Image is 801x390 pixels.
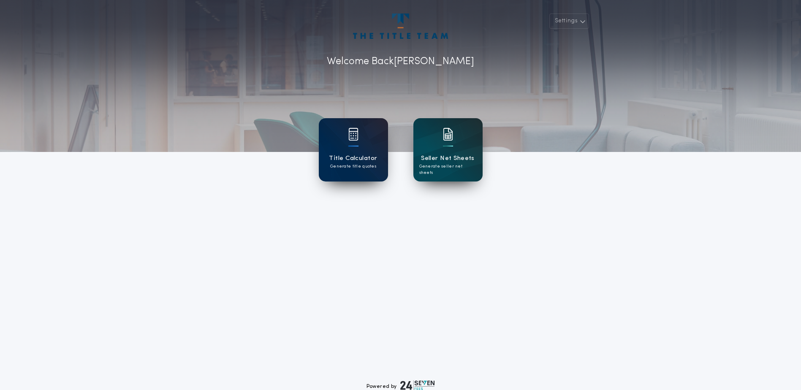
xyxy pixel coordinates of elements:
a: card iconSeller Net SheetsGenerate seller net sheets [413,118,483,181]
img: card icon [443,128,453,141]
p: Generate seller net sheets [419,163,477,176]
h1: Seller Net Sheets [421,154,475,163]
img: card icon [348,128,358,141]
img: account-logo [353,14,448,39]
a: card iconTitle CalculatorGenerate title quotes [319,118,388,181]
p: Generate title quotes [330,163,376,170]
h1: Title Calculator [329,154,377,163]
p: Welcome Back [PERSON_NAME] [327,54,474,69]
button: Settings [549,14,589,29]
